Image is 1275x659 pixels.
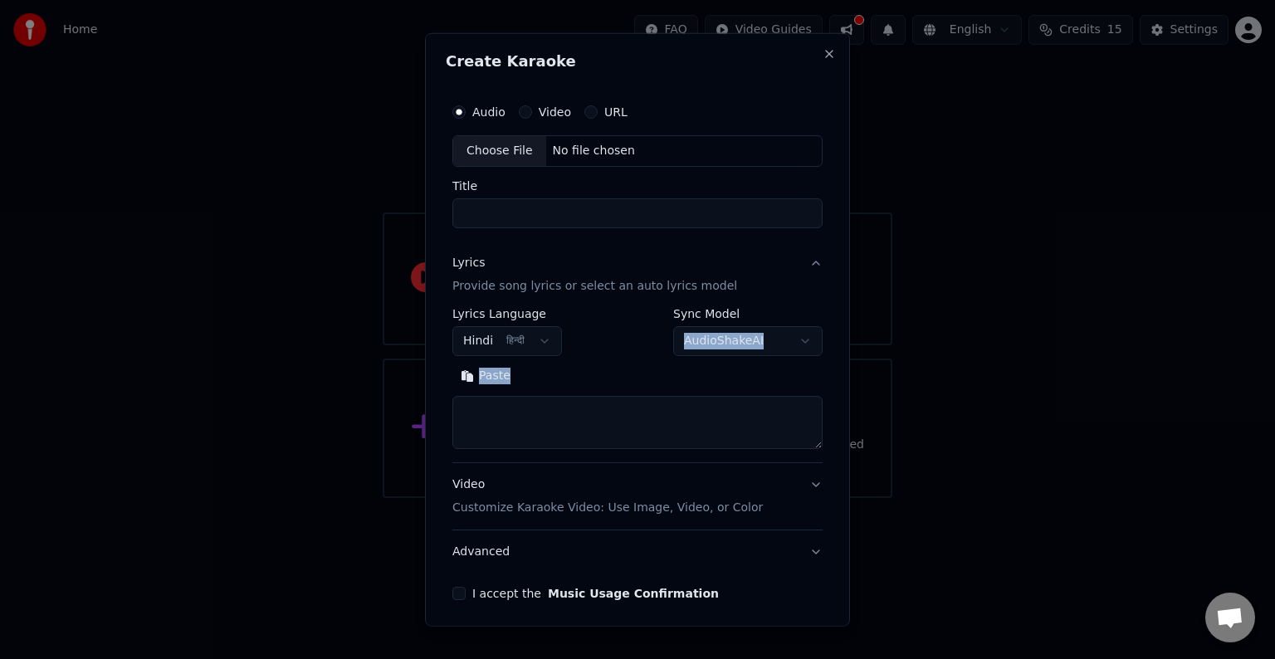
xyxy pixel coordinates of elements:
[452,363,519,389] button: Paste
[446,54,829,69] h2: Create Karaoke
[452,308,562,320] label: Lyrics Language
[673,308,823,320] label: Sync Model
[452,255,485,271] div: Lyrics
[452,530,823,574] button: Advanced
[452,278,737,295] p: Provide song lyrics or select an auto lyrics model
[452,308,823,462] div: LyricsProvide song lyrics or select an auto lyrics model
[548,588,719,599] button: I accept the
[472,106,506,118] label: Audio
[452,180,823,192] label: Title
[604,106,628,118] label: URL
[453,136,546,166] div: Choose File
[452,500,763,516] p: Customize Karaoke Video: Use Image, Video, or Color
[452,242,823,308] button: LyricsProvide song lyrics or select an auto lyrics model
[546,143,642,159] div: No file chosen
[452,476,763,516] div: Video
[452,463,823,530] button: VideoCustomize Karaoke Video: Use Image, Video, or Color
[472,588,719,599] label: I accept the
[539,106,571,118] label: Video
